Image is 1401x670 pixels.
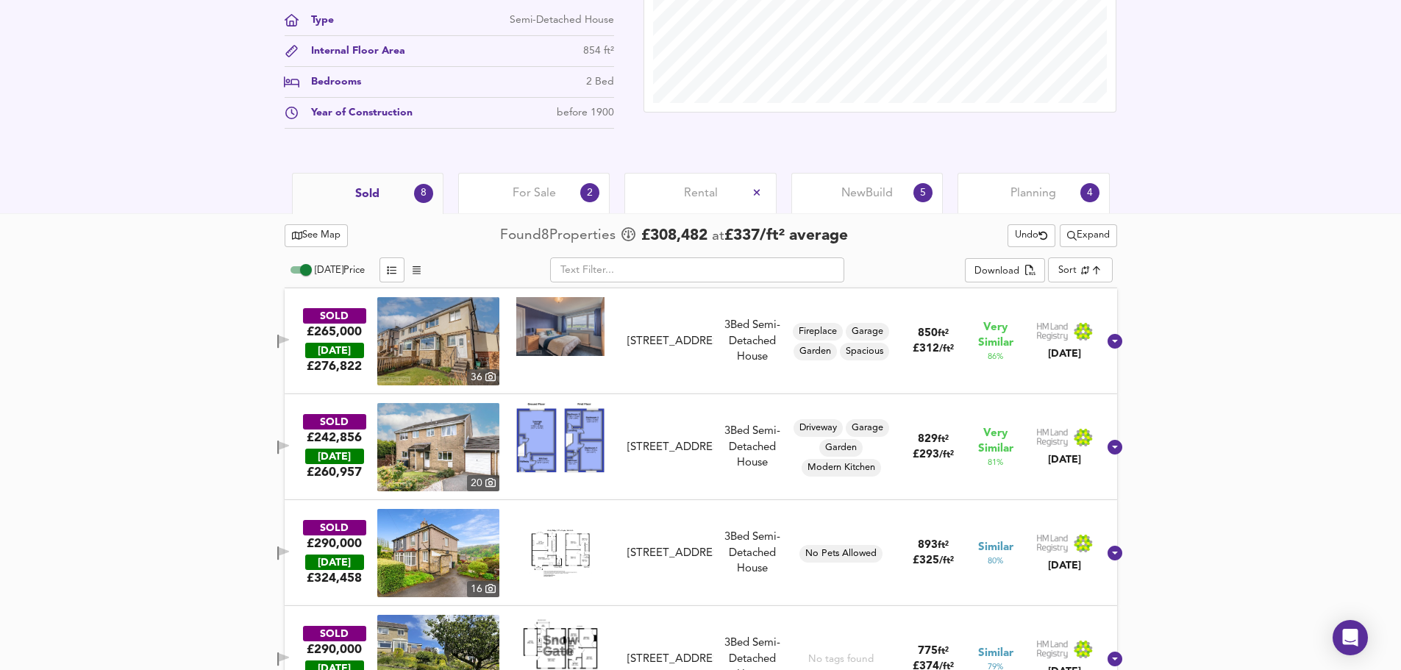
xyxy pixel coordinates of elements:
[684,185,718,202] span: Rental
[307,535,362,552] div: £290,000
[586,74,614,90] div: 2 Bed
[307,464,362,480] span: £ 260,957
[467,369,499,385] div: 36
[794,345,837,358] span: Garden
[938,646,949,656] span: ft²
[939,556,954,566] span: / ft²
[1106,650,1124,668] svg: Show Details
[793,325,843,338] span: Fireplace
[355,186,379,202] span: Sold
[530,509,592,597] img: Floorplan
[724,228,848,243] span: £ 337 / ft² average
[627,546,713,561] div: [STREET_ADDRESS]
[550,257,844,282] input: Text Filter...
[938,435,949,444] span: ft²
[305,555,364,570] div: [DATE]
[1060,224,1117,247] div: split button
[627,334,713,349] div: [STREET_ADDRESS]
[808,652,874,666] div: No tags found
[500,226,619,246] div: Found 8 Propert ies
[414,184,433,203] div: 8
[621,546,719,561] div: Windy Ridge, Cartworth Road, HD9 2RQ
[794,419,843,437] div: Driveway
[513,185,556,202] span: For Sale
[621,334,719,349] div: 142 Greenfield Road, HD9 2LP
[978,646,1013,661] span: Similar
[841,185,893,202] span: New Build
[292,227,341,244] span: See Map
[299,13,334,28] div: Type
[1036,322,1094,341] img: Land Registry
[303,414,366,430] div: SOLD
[939,450,954,460] span: / ft²
[793,323,843,341] div: Fireplace
[307,641,362,657] div: £290,000
[840,345,889,358] span: Spacious
[939,344,954,354] span: / ft²
[1333,620,1368,655] div: Open Intercom Messenger
[1036,640,1094,659] img: Land Registry
[988,457,1003,468] span: 81 %
[303,626,366,641] div: SOLD
[1048,257,1112,282] div: Sort
[802,459,881,477] div: Modern Kitchen
[305,449,364,464] div: [DATE]
[846,419,889,437] div: Garage
[1036,428,1094,447] img: Land Registry
[918,540,938,551] span: 893
[918,646,938,657] span: 775
[583,43,614,59] div: 854 ft²
[913,343,954,354] span: £ 312
[712,229,724,243] span: at
[802,461,881,474] span: Modern Kitchen
[1036,452,1094,467] div: [DATE]
[627,652,713,667] div: [STREET_ADDRESS]
[918,328,938,339] span: 850
[719,530,785,577] div: 3 Bed Semi-Detached House
[510,13,614,28] div: Semi-Detached House
[467,475,499,491] div: 20
[938,329,949,338] span: ft²
[719,424,785,471] div: 3 Bed Semi-Detached House
[377,297,499,385] img: property thumbnail
[988,351,1003,363] span: 86 %
[1008,224,1055,247] button: Undo
[978,426,1013,457] span: Very Similar
[974,263,1019,280] div: Download
[799,547,883,560] span: No Pets Allowed
[913,183,933,202] div: 5
[913,449,954,460] span: £ 293
[799,545,883,563] div: No Pets Allowed
[285,394,1117,500] div: SOLD£242,856 [DATE]£260,957property thumbnail 20 Floorplan[STREET_ADDRESS]3Bed Semi-Detached Hous...
[307,358,362,374] span: £ 276,822
[840,343,889,360] div: Spacious
[819,439,863,457] div: Garden
[285,224,349,247] button: See Map
[978,540,1013,555] span: Similar
[918,434,938,445] span: 829
[467,581,499,597] div: 16
[988,555,1003,567] span: 80 %
[965,258,1045,283] button: Download
[307,324,362,340] div: £265,000
[819,441,863,455] span: Garden
[965,258,1045,283] div: split button
[1036,534,1094,553] img: Land Registry
[794,421,843,435] span: Driveway
[846,325,889,338] span: Garage
[299,105,413,121] div: Year of Construction
[1015,227,1048,244] span: Undo
[580,183,599,202] div: 2
[1080,183,1099,202] div: 4
[303,520,366,535] div: SOLD
[641,225,707,247] span: £ 308,482
[794,343,837,360] div: Garden
[1010,185,1056,202] span: Planning
[719,318,785,365] div: 3 Bed Semi-Detached House
[1036,558,1094,573] div: [DATE]
[377,403,499,491] a: property thumbnail 20
[1058,263,1077,277] div: Sort
[1060,224,1117,247] button: Expand
[978,320,1013,351] span: Very Similar
[315,265,365,275] span: [DATE] Price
